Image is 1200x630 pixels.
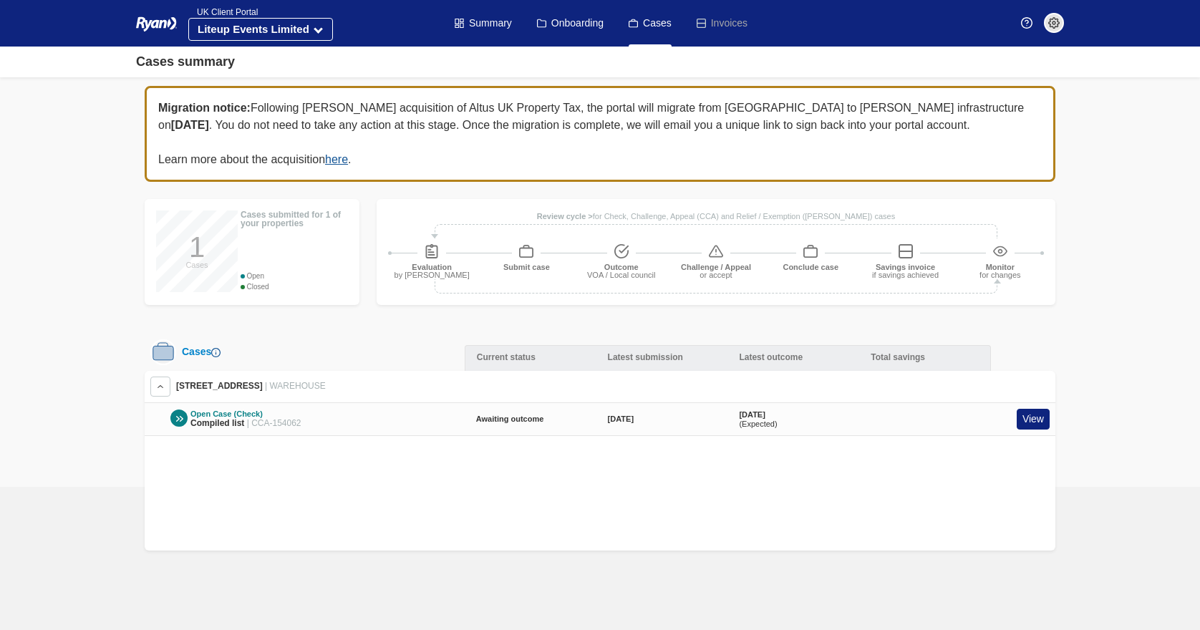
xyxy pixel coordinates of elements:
[476,415,544,423] strong: Awaiting outcome
[957,263,1044,279] div: Monitor
[241,281,348,292] div: Closed
[672,263,760,279] div: Challenge / Appeal
[176,346,221,357] div: Cases
[176,381,263,391] span: [STREET_ADDRESS]
[171,119,209,131] b: [DATE]
[145,86,1055,182] div: Following [PERSON_NAME] acquisition of Altus UK Property Tax, the portal will migrate from [GEOGR...
[388,271,475,279] div: by [PERSON_NAME]
[861,271,949,279] div: if savings achieved
[465,345,596,371] div: Current status
[265,381,326,391] span: | WAREHOUSE
[1017,409,1050,430] a: View
[1021,17,1032,29] img: Help
[739,410,765,419] time: [DATE]
[727,345,859,371] div: Latest outcome
[957,271,1044,279] div: for changes
[672,271,760,279] div: or accept
[190,418,244,428] span: Compiled list
[596,345,728,371] div: Latest submission
[190,409,301,419] div: Open Case (Check)
[739,410,777,428] div: (Expected)
[136,52,235,72] div: Cases summary
[241,271,348,281] div: Open
[241,210,348,228] div: Cases submitted for 1 of your properties
[859,345,991,371] div: Total savings
[325,153,348,165] a: here
[388,263,475,279] div: Evaluation
[483,263,570,279] div: Submit case
[388,210,1044,223] div: for Check, Challenge, Appeal (CCA) and Relief / Exemption ([PERSON_NAME]) cases
[188,18,333,41] button: Liteup Events Limited
[1048,17,1060,29] img: settings
[767,263,854,279] div: Conclude case
[861,263,949,279] div: Savings invoice
[247,418,301,428] span: | CCA-154062
[188,7,258,17] span: UK Client Portal
[608,415,634,423] time: [DATE]
[578,271,665,279] div: VOA / Local council
[578,263,665,279] div: Outcome
[198,23,309,35] strong: Liteup Events Limited
[537,212,593,220] strong: Review cycle >
[158,102,251,114] b: Migration notice:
